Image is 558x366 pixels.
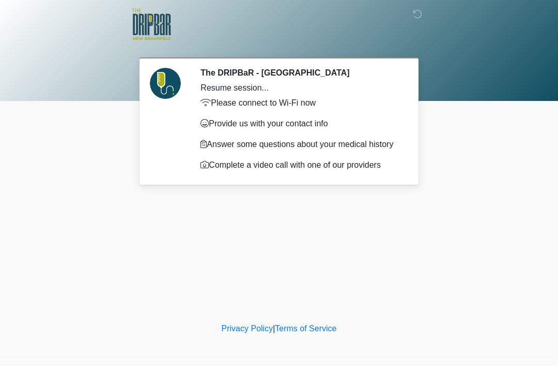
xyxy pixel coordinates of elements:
div: Resume session... [200,82,400,94]
h2: The DRIPBaR - [GEOGRAPHIC_DATA] [200,68,400,78]
p: Complete a video call with one of our providers [200,159,400,171]
p: Provide us with your contact info [200,118,400,130]
a: Privacy Policy [222,324,273,333]
img: The DRIPBaR - New Braunfels Logo [132,8,171,41]
a: Terms of Service [275,324,336,333]
img: Agent Avatar [150,68,181,99]
a: | [273,324,275,333]
p: Answer some questions about your medical history [200,138,400,151]
p: Please connect to Wi-Fi now [200,97,400,109]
